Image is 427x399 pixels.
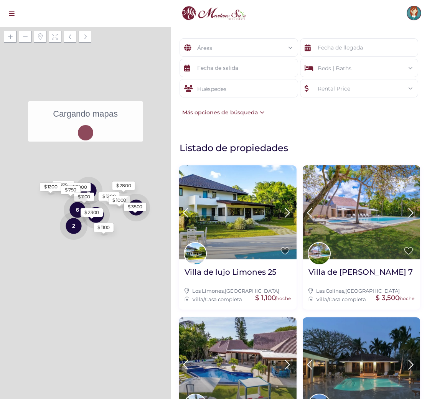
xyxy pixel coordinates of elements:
div: 2 [60,211,87,240]
img: logo [180,4,248,23]
div: $ 1100 [97,224,110,231]
input: Fecha de llegada [300,38,419,57]
div: $ 2800 [116,182,131,189]
input: Fecha de salida [180,59,298,77]
a: Las Colinas [316,288,344,294]
h2: Villa de lujo Limones 25 [185,267,276,277]
div: Huéspedes [180,79,298,97]
a: Villa de [PERSON_NAME] 7 [308,267,413,283]
div: Cargando mapas [28,101,143,142]
a: Casa completa [329,296,366,302]
h1: Listado de propiedades [180,142,423,154]
div: 2 [75,176,102,205]
div: , [308,287,414,295]
a: [GEOGRAPHIC_DATA] [225,288,279,294]
div: $ 3500 [128,203,142,210]
h2: Villa de [PERSON_NAME] 7 [308,267,413,277]
div: $ 3000 [72,184,87,191]
a: Casa completa [205,296,242,302]
div: $ 2300 [84,209,99,216]
div: $ 2750 [56,182,71,189]
div: $ 750 [65,186,76,193]
a: Villa de lujo Limones 25 [185,267,276,283]
div: $ 1200 [102,193,116,200]
div: $ 1200 [44,183,58,190]
a: Los Limones [192,288,224,294]
div: / [308,295,414,303]
a: [GEOGRAPHIC_DATA] [345,288,400,294]
div: 2 [122,193,150,222]
div: Rental Price [306,79,412,98]
a: Villa [192,296,203,302]
div: Beds | Baths [306,59,412,77]
div: / [185,295,290,303]
div: $ 1000 [112,197,126,204]
div: $ 1100 [78,193,90,200]
a: Villa [316,296,327,302]
img: Villa de lujo Limones 25 [179,165,296,259]
div: 6 [64,195,91,224]
div: 3 [82,200,110,229]
div: , [185,287,290,295]
img: Villa de lujo Colinas 7 [303,165,420,259]
div: Áreas [186,39,292,57]
div: Más opciones de búsqueda [178,108,264,117]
